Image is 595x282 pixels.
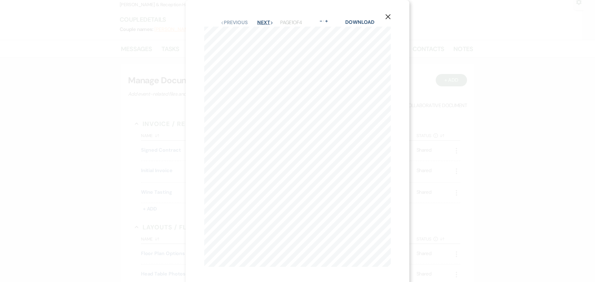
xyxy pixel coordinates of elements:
[257,20,273,25] button: Next
[221,20,248,25] button: Previous
[318,19,323,24] button: -
[280,19,302,27] p: Page 1 of 4
[345,19,374,25] a: Download
[324,19,329,24] button: +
